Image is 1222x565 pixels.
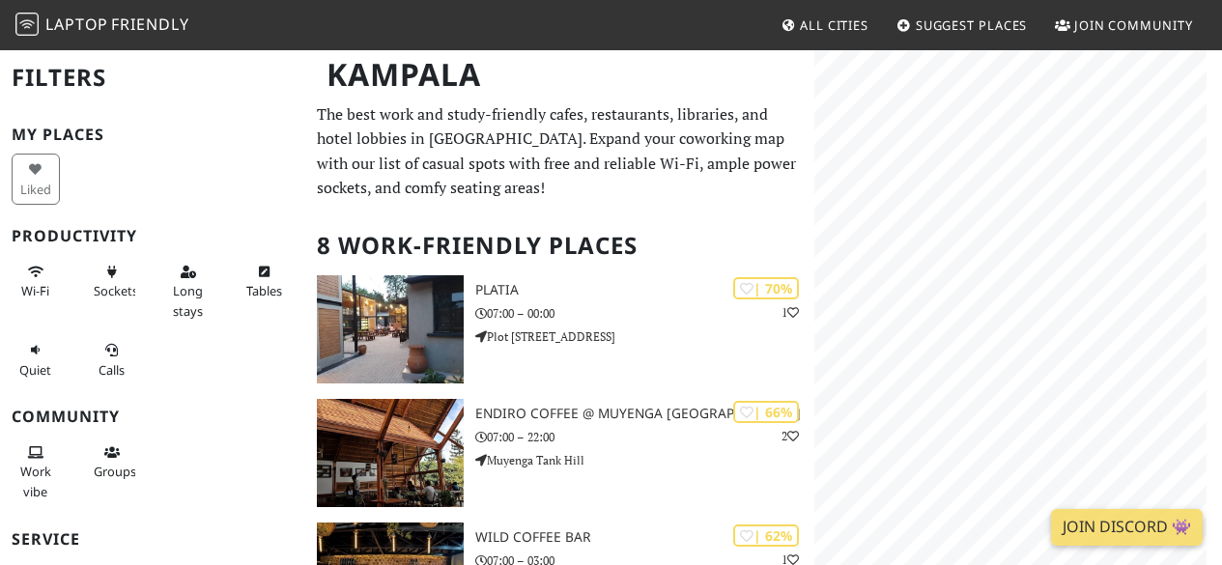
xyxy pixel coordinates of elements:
[94,282,138,299] span: Power sockets
[15,13,39,36] img: LaptopFriendly
[475,529,814,546] h3: Wild Coffee Bar
[12,256,60,307] button: Wi-Fi
[88,256,136,307] button: Sockets
[246,282,282,299] span: Work-friendly tables
[311,48,810,101] h1: Kampala
[475,327,814,346] p: Plot [STREET_ADDRESS]
[111,14,188,35] span: Friendly
[782,303,799,322] p: 1
[317,399,464,507] img: Endiro Coffee @ Muyenga Tank Hill
[45,14,108,35] span: Laptop
[1047,8,1201,42] a: Join Community
[733,401,799,423] div: | 66%
[1051,509,1203,546] a: Join Discord 👾
[12,227,294,245] h3: Productivity
[305,275,814,383] a: Platia | 70% 1 Platia 07:00 – 00:00 Plot [STREET_ADDRESS]
[475,428,814,446] p: 07:00 – 22:00
[19,361,51,379] span: Quiet
[12,48,294,107] h2: Filters
[1074,16,1193,34] span: Join Community
[317,216,803,275] h2: 8 Work-Friendly Places
[12,334,60,385] button: Quiet
[773,8,876,42] a: All Cities
[475,304,814,323] p: 07:00 – 00:00
[317,102,803,201] p: The best work and study-friendly cafes, restaurants, libraries, and hotel lobbies in [GEOGRAPHIC_...
[475,282,814,298] h3: Platia
[164,256,213,326] button: Long stays
[88,437,136,488] button: Groups
[733,524,799,547] div: | 62%
[21,282,49,299] span: Stable Wi-Fi
[916,16,1028,34] span: Suggest Places
[782,427,799,445] p: 2
[317,275,464,383] img: Platia
[305,399,814,507] a: Endiro Coffee @ Muyenga Tank Hill | 66% 2 Endiro Coffee @ Muyenga [GEOGRAPHIC_DATA] 07:00 – 22:00...
[15,9,189,42] a: LaptopFriendly LaptopFriendly
[12,408,294,426] h3: Community
[889,8,1036,42] a: Suggest Places
[241,256,289,307] button: Tables
[94,463,136,480] span: Group tables
[173,282,203,319] span: Long stays
[475,406,814,422] h3: Endiro Coffee @ Muyenga [GEOGRAPHIC_DATA]
[20,463,51,499] span: People working
[800,16,868,34] span: All Cities
[99,361,125,379] span: Video/audio calls
[88,334,136,385] button: Calls
[475,451,814,469] p: Muyenga Tank Hill
[12,437,60,507] button: Work vibe
[12,126,294,144] h3: My Places
[12,530,294,549] h3: Service
[733,277,799,299] div: | 70%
